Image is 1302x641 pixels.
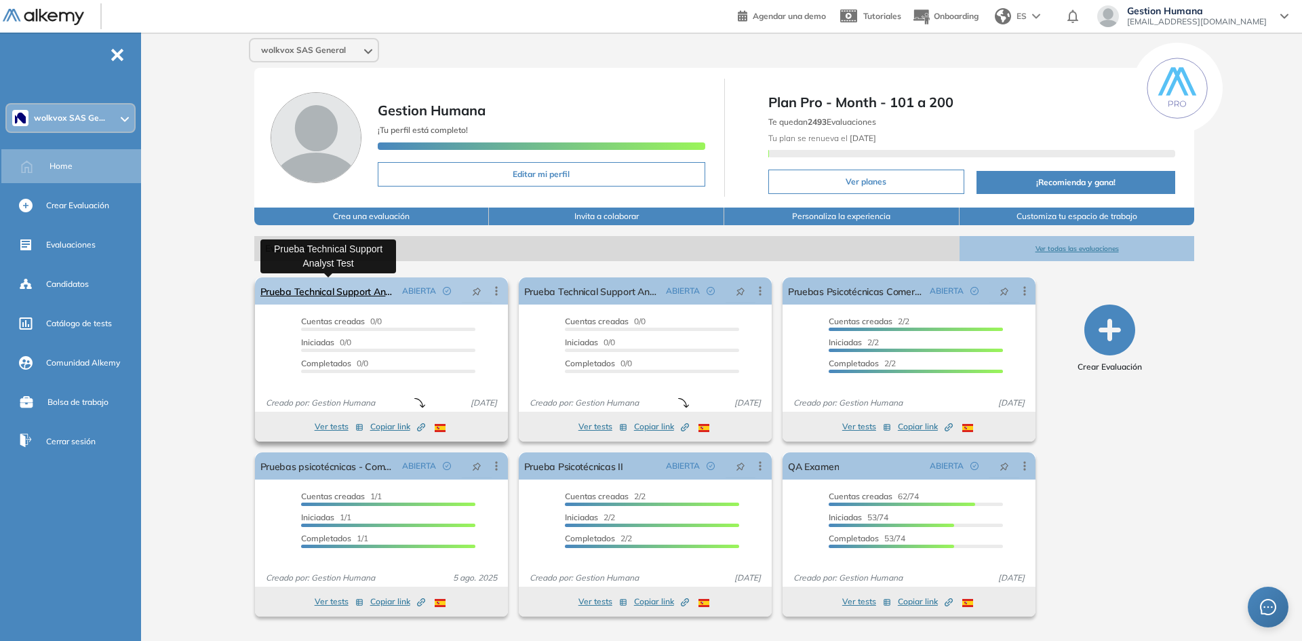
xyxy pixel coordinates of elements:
button: Copiar link [898,419,953,435]
span: Iniciadas [301,512,334,522]
button: pushpin [462,455,492,477]
span: Cuentas creadas [301,316,365,326]
span: Creado por: Gestion Humana [788,572,908,584]
button: Ver planes [768,170,965,194]
span: check-circle [443,462,451,470]
span: Creado por: Gestion Humana [788,397,908,409]
span: Agendar una demo [753,11,826,21]
span: Cuentas creadas [829,491,892,501]
span: Te quedan Evaluaciones [768,117,876,127]
span: pushpin [1000,461,1009,471]
span: ABIERTA [402,285,436,297]
span: check-circle [970,287,979,295]
img: Logo [3,9,84,26]
span: Plan Pro - Month - 101 a 200 [768,92,1176,113]
span: Home [50,160,73,172]
span: 1/1 [301,512,351,522]
img: ESP [698,424,709,432]
b: [DATE] [848,133,876,143]
span: [DATE] [729,572,766,584]
span: 2/2 [829,316,909,326]
img: https://assets.alkemy.org/workspaces/1394/c9baeb50-dbbd-46c2-a7b2-c74a16be862c.png [15,113,26,123]
span: Creado por: Gestion Humana [524,572,644,584]
a: Agendar una demo [738,7,826,23]
span: Completados [301,533,351,543]
span: [DATE] [729,397,766,409]
button: pushpin [726,455,755,477]
span: 53/74 [829,512,888,522]
span: Candidatos [46,278,89,290]
span: 5 ago. 2025 [448,572,502,584]
span: Completados [301,358,351,368]
button: Copiar link [898,594,953,610]
span: Cuentas creadas [565,316,629,326]
span: Creado por: Gestion Humana [524,397,644,409]
span: 2/2 [565,533,632,543]
span: ¡Tu perfil está completo! [378,125,468,135]
span: Cuentas creadas [565,491,629,501]
span: Copiar link [634,421,689,433]
span: wolkvox SAS Ge... [34,113,105,123]
button: Copiar link [370,419,425,435]
span: 0/0 [301,316,382,326]
span: 2/2 [829,337,879,347]
span: pushpin [1000,286,1009,296]
button: Ver tests [842,594,891,610]
span: pushpin [736,286,745,296]
button: Copiar link [634,594,689,610]
button: Ver tests [578,594,627,610]
span: Copiar link [898,421,953,433]
span: Copiar link [370,421,425,433]
span: Iniciadas [829,512,862,522]
span: Creado por: Gestion Humana [260,572,380,584]
span: Completados [565,533,615,543]
span: Evaluaciones abiertas [254,236,960,261]
span: Evaluaciones [46,239,96,251]
span: pushpin [472,286,481,296]
button: Ver tests [578,419,627,435]
span: Crear Evaluación [1078,361,1142,373]
button: Customiza tu espacio de trabajo [960,208,1195,225]
button: Onboarding [912,2,979,31]
span: 2/2 [829,358,896,368]
img: ESP [698,599,709,607]
button: pushpin [462,280,492,302]
button: Crear Evaluación [1078,305,1142,373]
img: world [995,8,1011,24]
span: [DATE] [993,572,1030,584]
img: arrow [1032,14,1040,19]
span: Tutoriales [863,11,901,21]
span: check-circle [707,462,715,470]
span: Iniciadas [829,337,862,347]
img: ESP [962,599,973,607]
span: ABIERTA [930,285,964,297]
span: ABIERTA [930,460,964,472]
span: message [1260,599,1276,615]
button: Ver tests [315,419,363,435]
span: Gestion Humana [378,102,486,119]
span: Completados [829,358,879,368]
button: Copiar link [370,594,425,610]
span: pushpin [472,461,481,471]
span: Comunidad Alkemy [46,357,120,369]
span: Copiar link [634,596,689,608]
button: Ver tests [842,419,891,435]
span: [DATE] [993,397,1030,409]
span: Onboarding [934,11,979,21]
span: [EMAIL_ADDRESS][DOMAIN_NAME] [1127,16,1267,27]
span: 0/0 [565,358,632,368]
a: Prueba Technical Support Analyst V1 [524,277,660,305]
span: Iniciadas [565,337,598,347]
span: 62/74 [829,491,919,501]
button: Ver todas las evaluaciones [960,236,1195,261]
span: Iniciadas [565,512,598,522]
span: Iniciadas [301,337,334,347]
span: Bolsa de trabajo [47,396,108,408]
span: Creado por: Gestion Humana [260,397,380,409]
span: 1/1 [301,533,368,543]
span: Completados [565,358,615,368]
span: Copiar link [370,596,425,608]
img: Foto de perfil [271,92,361,183]
button: ¡Recomienda y gana! [976,171,1175,194]
span: Cerrar sesión [46,435,96,448]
